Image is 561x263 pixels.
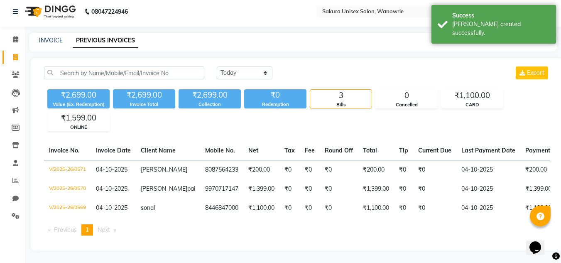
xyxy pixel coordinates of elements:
div: Collection [179,101,241,108]
td: ₹0 [279,160,300,179]
div: Bills [310,101,372,108]
td: ₹0 [300,199,320,218]
span: Total [363,147,377,154]
td: ₹0 [394,199,413,218]
span: 04-10-2025 [96,185,127,192]
td: ₹0 [320,179,358,199]
td: 04-10-2025 [456,179,520,199]
td: ₹0 [413,160,456,179]
td: ₹0 [413,179,456,199]
td: ₹200.00 [358,160,394,179]
td: ₹200.00 [243,160,279,179]
td: 04-10-2025 [456,199,520,218]
span: Net [248,147,258,154]
div: 0 [376,90,437,101]
span: Current Due [418,147,451,154]
div: Value (Ex. Redemption) [47,101,110,108]
td: ₹1,399.00 [243,179,279,199]
span: 04-10-2025 [96,204,127,211]
a: PREVIOUS INVOICES [73,33,138,48]
td: ₹0 [320,160,358,179]
td: V/2025-26/0570 [44,179,91,199]
div: ₹2,699.00 [113,89,175,101]
span: [PERSON_NAME] [141,185,187,192]
button: Export [516,66,548,79]
nav: Pagination [44,224,550,236]
span: Previous [54,226,77,234]
span: pai [187,185,195,192]
td: 8446847000 [200,199,243,218]
div: ₹0 [244,89,306,101]
td: ₹0 [320,199,358,218]
td: 8087564233 [200,160,243,179]
td: ₹0 [300,179,320,199]
span: Client Name [141,147,176,154]
td: ₹0 [413,199,456,218]
span: Next [98,226,110,234]
div: Cancelled [376,101,437,108]
span: Invoice Date [96,147,131,154]
div: ONLINE [48,124,109,131]
td: ₹1,100.00 [243,199,279,218]
td: 04-10-2025 [456,160,520,179]
td: ₹0 [394,179,413,199]
div: Success [452,11,550,20]
td: ₹1,399.00 [358,179,394,199]
div: ₹1,100.00 [441,90,503,101]
div: 3 [310,90,372,101]
span: Tip [399,147,408,154]
span: Last Payment Date [461,147,515,154]
span: Fee [305,147,315,154]
input: Search by Name/Mobile/Email/Invoice No [44,66,204,79]
div: Bill created successfully. [452,20,550,37]
div: CARD [441,101,503,108]
td: V/2025-26/0569 [44,199,91,218]
td: ₹0 [394,160,413,179]
div: Redemption [244,101,306,108]
a: INVOICE [39,37,63,44]
td: 9970717147 [200,179,243,199]
span: Tax [284,147,295,154]
div: ₹2,699.00 [47,89,110,101]
div: ₹2,699.00 [179,89,241,101]
td: ₹0 [279,179,300,199]
span: 04-10-2025 [96,166,127,173]
iframe: chat widget [526,230,553,255]
span: Mobile No. [205,147,235,154]
div: ₹1,599.00 [48,112,109,124]
span: sonal [141,204,155,211]
span: Invoice No. [49,147,80,154]
span: [PERSON_NAME] [141,166,187,173]
span: Round Off [325,147,353,154]
td: ₹0 [300,160,320,179]
span: Export [527,69,544,76]
span: 1 [86,226,89,234]
td: V/2025-26/0571 [44,160,91,179]
td: ₹0 [279,199,300,218]
div: Invoice Total [113,101,175,108]
td: ₹1,100.00 [358,199,394,218]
